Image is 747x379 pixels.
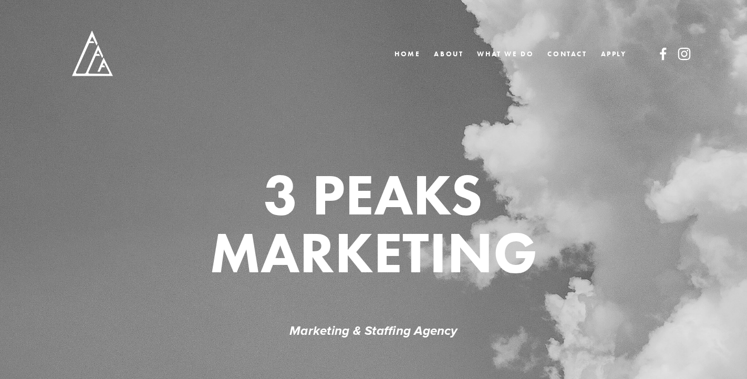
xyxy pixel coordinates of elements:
[434,46,463,62] a: ABOUT
[601,46,627,62] a: APPLY
[477,46,534,62] a: WHAT WE DO
[162,166,584,281] h1: 3 PEAKS MARKETING
[289,323,457,339] em: Marketing & Staffing Agency
[53,16,129,92] img: 3 Peaks Marketing
[395,46,420,62] a: Home
[547,46,587,62] a: CONTACT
